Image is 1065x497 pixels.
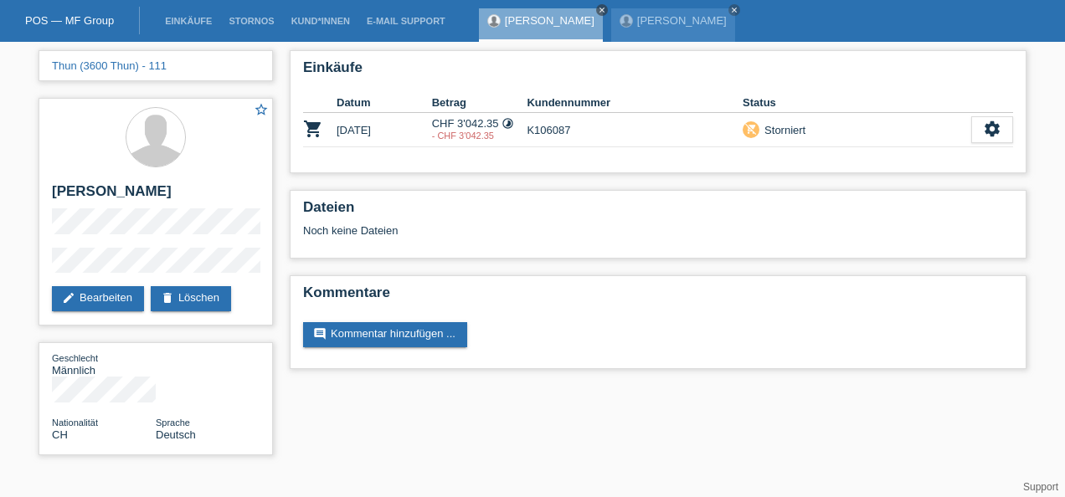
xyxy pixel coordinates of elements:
[730,6,738,14] i: close
[254,102,269,117] i: star_border
[303,322,467,347] a: commentKommentar hinzufügen ...
[432,113,527,147] td: CHF 3'042.35
[432,131,527,141] div: 19.09.2025 / Kunde nach 2 tagen vom kauf zurückgetreten
[161,291,174,305] i: delete
[52,183,260,208] h2: [PERSON_NAME]
[156,428,196,441] span: Deutsch
[52,351,156,377] div: Männlich
[303,59,1013,85] h2: Einkäufe
[358,16,454,26] a: E-Mail Support
[337,93,432,113] th: Datum
[337,113,432,147] td: [DATE]
[596,4,608,16] a: close
[527,93,743,113] th: Kundennummer
[745,123,757,135] i: remove_shopping_cart
[52,59,167,72] a: Thun (3600 Thun) - 111
[62,291,75,305] i: edit
[527,113,743,147] td: K106087
[151,286,231,311] a: deleteLöschen
[759,121,805,139] div: Storniert
[156,418,190,428] span: Sprache
[502,117,514,130] i: Fixe Raten (24 Raten)
[432,93,527,113] th: Betrag
[743,93,971,113] th: Status
[303,119,323,139] i: POSP00027485
[303,224,815,237] div: Noch keine Dateien
[157,16,220,26] a: Einkäufe
[52,353,98,363] span: Geschlecht
[220,16,282,26] a: Stornos
[25,14,114,27] a: POS — MF Group
[283,16,358,26] a: Kund*innen
[52,286,144,311] a: editBearbeiten
[303,284,1013,310] h2: Kommentare
[303,199,1013,224] h2: Dateien
[313,327,327,341] i: comment
[983,120,1001,138] i: settings
[598,6,606,14] i: close
[728,4,740,16] a: close
[505,14,594,27] a: [PERSON_NAME]
[52,428,68,441] span: Schweiz
[1023,481,1058,493] a: Support
[52,418,98,428] span: Nationalität
[254,102,269,120] a: star_border
[637,14,727,27] a: [PERSON_NAME]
